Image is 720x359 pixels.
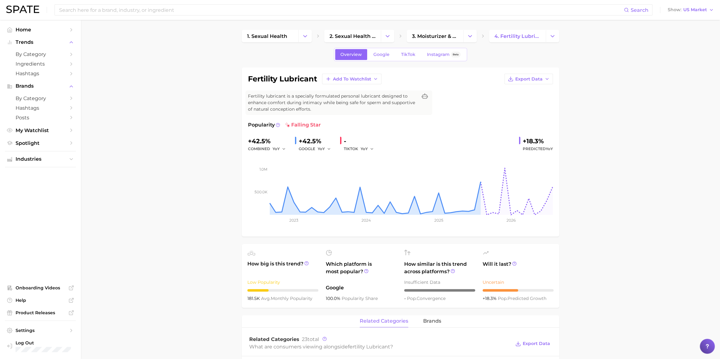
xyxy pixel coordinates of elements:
[434,218,443,223] tspan: 2025
[16,39,65,45] span: Trends
[483,296,498,301] span: +18.3%
[249,336,299,342] span: Related Categories
[631,7,648,13] span: Search
[16,285,65,291] span: Onboarding Videos
[273,146,280,151] span: YoY
[5,296,76,305] a: Help
[5,113,76,122] a: Posts
[668,8,681,12] span: Show
[498,296,507,301] abbr: popularity index
[427,52,450,57] span: Instagram
[16,297,65,303] span: Help
[344,145,378,153] div: TIKTOK
[422,49,466,60] a: InstagramBeta
[16,61,65,67] span: Ingredients
[298,30,312,42] button: Change Category
[412,33,458,39] span: 3. moisturizer & lubricant
[407,296,446,301] span: convergence
[333,76,371,82] span: Add to Watchlist
[401,52,415,57] span: TikTok
[261,296,271,301] abbr: average
[5,69,76,78] a: Hashtags
[5,49,76,59] a: by Category
[5,59,76,69] a: Ingredients
[330,33,376,39] span: 2. sexual health products
[5,338,76,354] a: Log out. Currently logged in with e-mail tom.flatley@univarsolutions.com.
[16,156,65,162] span: Industries
[318,146,325,151] span: YoY
[515,76,543,82] span: Export Data
[248,136,290,146] div: +42.5%
[324,30,381,42] a: 2. sexual health products
[16,51,65,57] span: by Category
[423,318,441,324] span: brands
[58,5,624,15] input: Search here for a brand, industry, or ingredient
[404,278,475,286] div: Insufficient Data
[16,115,65,121] span: Posts
[16,127,65,133] span: My Watchlist
[322,74,381,84] button: Add to Watchlist
[404,260,475,275] span: How similar is this trend across platforms?
[507,218,516,223] tspan: 2026
[546,30,559,42] button: Change Category
[368,49,395,60] a: Google
[248,75,317,83] h1: fertility lubricant
[6,6,39,13] img: SPATE
[302,336,307,342] span: 23
[348,344,390,350] span: fertility lubricant
[5,94,76,103] a: by Category
[5,103,76,113] a: Hashtags
[523,341,550,346] span: Export Data
[273,145,286,153] button: YoY
[247,289,318,292] div: 3 / 10
[5,326,76,335] a: Settings
[404,289,475,292] div: – / 10
[247,278,318,286] div: Low Popularity
[16,83,65,89] span: Brands
[299,145,335,153] div: GOOGLE
[666,6,715,14] button: ShowUS Market
[381,30,394,42] button: Change Category
[361,145,374,153] button: YoY
[5,81,76,91] button: Brands
[285,121,321,129] span: falling star
[489,30,546,42] a: 4. fertility lubricant
[247,33,287,39] span: 1. sexual health
[5,38,76,47] button: Trends
[248,145,290,153] div: combined
[5,126,76,135] a: My Watchlist
[248,121,275,129] span: Popularity
[344,136,378,146] div: -
[396,49,421,60] a: TikTok
[407,30,463,42] a: 3. moisturizer & lubricant
[5,138,76,148] a: Spotlight
[546,146,553,151] span: YoY
[242,30,298,42] a: 1. sexual health
[5,283,76,292] a: Onboarding Videos
[326,260,397,281] span: Which platform is most popular?
[342,296,378,301] span: popularity share
[373,52,390,57] span: Google
[16,310,65,315] span: Product Releases
[514,339,552,348] button: Export Data
[326,296,342,301] span: 100.0%
[302,336,319,342] span: total
[289,218,298,223] tspan: 2023
[362,218,371,223] tspan: 2024
[249,343,511,351] div: What are consumers viewing alongside ?
[16,105,65,111] span: Hashtags
[16,140,65,146] span: Spotlight
[16,71,65,76] span: Hashtags
[5,308,76,317] a: Product Releases
[683,8,707,12] span: US Market
[361,146,368,151] span: YoY
[247,296,261,301] span: 181.5k
[453,52,459,57] span: Beta
[494,33,540,39] span: 4. fertility lubricant
[483,278,554,286] div: Uncertain
[498,296,546,301] span: predicted growth
[407,296,417,301] abbr: popularity index
[463,30,477,42] button: Change Category
[5,154,76,164] button: Industries
[335,49,367,60] a: Overview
